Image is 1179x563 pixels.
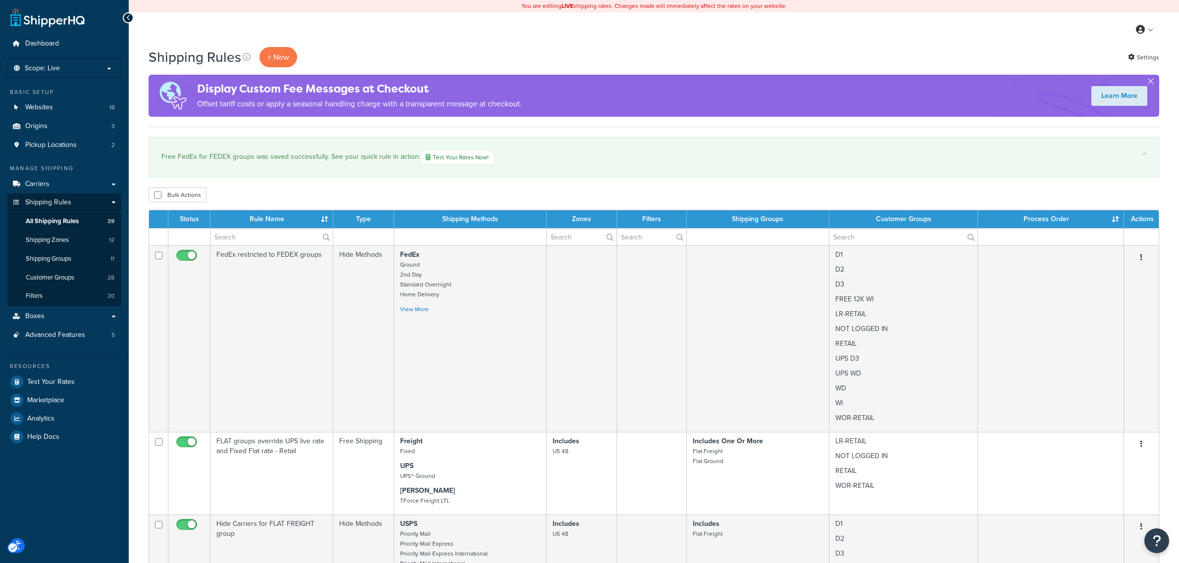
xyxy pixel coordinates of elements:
[687,210,829,228] th: Shipping Groups
[835,294,972,304] p: FREE 12K WI
[1142,150,1146,158] a: ×
[1124,210,1159,228] th: Actions
[26,292,43,300] span: Filters
[835,534,972,544] p: D2
[155,252,162,259] input: checkbox
[10,7,85,27] a: ShipperHQ Home
[155,521,162,528] input: checkbox
[27,378,75,386] span: Test Your Rates
[7,250,121,268] a: Shipping Groups 11
[7,269,121,287] a: Customer Groups 28
[400,471,435,480] small: UPS® Ground
[835,324,972,334] p: NOT LOGGED IN
[829,245,978,432] td: D1
[7,231,121,249] a: Shipping Zones 12
[7,307,121,326] a: Boxes
[25,141,77,149] span: Pickup Locations
[149,47,241,67] h1: Shipping Rules
[400,461,413,471] strong: UPS
[835,413,972,423] p: WOR-RETAIL
[835,280,972,289] p: D3
[1131,22,1159,37] a: Account
[835,398,972,408] p: WI
[835,383,972,393] p: WD
[835,466,972,476] p: RETAIL
[333,245,394,432] td: Hide Methods
[553,447,568,456] small: US 48
[161,150,1146,165] div: Free FedEx for FEDEX groups was saved successfully. See your quick rule in action
[400,447,415,456] small: Fixed
[7,98,121,117] a: Websites 18
[7,88,121,96] div: Basic Setup
[835,265,972,275] p: D2
[400,485,455,496] strong: [PERSON_NAME]
[25,331,85,339] span: Advanced Features
[110,255,114,263] span: 11
[7,391,121,409] a: Marketplace
[617,229,686,245] input: Search
[149,188,206,202] button: Bulk ActionsBulk Actions
[107,274,114,282] span: 28
[259,47,297,67] p: + New
[333,210,394,228] th: Type
[7,117,121,136] a: Origins 3
[835,369,972,378] p: UPS WD
[400,260,451,299] small: Ground 2nd Day Standard Overnight Home Delivery
[693,529,722,538] small: Flat Freight
[26,236,69,244] span: Shipping Zones
[7,212,121,231] a: All Shipping Rules 39
[210,245,333,432] td: FedEx restricted to FEDEX groups
[333,432,394,515] td: Free Shipping
[617,210,687,228] th: Filters
[7,193,121,212] a: Shipping Rules
[553,518,579,529] strong: Includes
[400,436,423,446] strong: Freight
[400,496,450,505] small: TForce Freight LTL
[7,35,121,446] ul: Main Menu
[553,529,568,538] small: US 48
[210,210,333,228] th: Rule Name : activate to sort column ascending
[1134,519,1148,535] button: Menu
[7,428,121,446] a: Help Docs
[26,255,71,263] span: Shipping Groups
[107,217,114,226] span: 39
[829,229,978,245] input: Search
[547,210,617,228] th: Zones
[109,103,115,112] span: 18
[1128,50,1159,64] a: Settings
[547,229,616,245] input: Search
[553,436,579,446] strong: Includes
[149,75,197,117] img: A light blue globe with a white airplane flying around it, set against a purple brushstroke backg...
[400,518,417,529] strong: USPS
[27,396,64,405] span: Marketplace
[693,436,763,446] strong: Includes One Or More
[835,339,972,349] p: RETAIL
[835,451,972,461] p: NOT LOGGED IN
[835,481,972,491] p: WOR-RETAIL
[829,210,978,228] th: Customer Groups
[835,309,972,319] p: LR-RETAIL
[210,432,333,515] td: FLAT groups override UPS live rate and Fixed Flat rate - Retail
[210,229,333,245] input: Search
[197,97,522,111] p: Offset tariff costs or apply a seasonal handling charge with a transparent message at checkout.
[7,136,121,154] a: Pickup Locations 2
[25,312,45,321] span: Boxes
[562,1,573,10] b: LIVE
[394,210,547,228] th: Shipping Methods
[693,447,723,466] small: Flat Freight Flat Ground
[243,50,253,64] a: No Description
[111,331,115,339] span: 5
[1134,250,1148,266] button: Menu
[7,175,121,193] a: Carriers
[7,326,121,344] a: Advanced Features 5
[25,180,50,188] span: Carriers
[1091,86,1147,106] a: Display custom fee messages at checkout | Learn More
[7,35,121,53] a: Dashboard
[7,164,121,173] div: Manage Shipping
[1134,436,1148,452] button: Menu
[27,433,59,441] span: Help Docs
[400,305,429,314] a: View More
[1144,528,1169,553] button: Open Resource Center
[111,141,115,149] span: 2
[197,81,522,97] h4: Display Custom Fee Messages at Checkout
